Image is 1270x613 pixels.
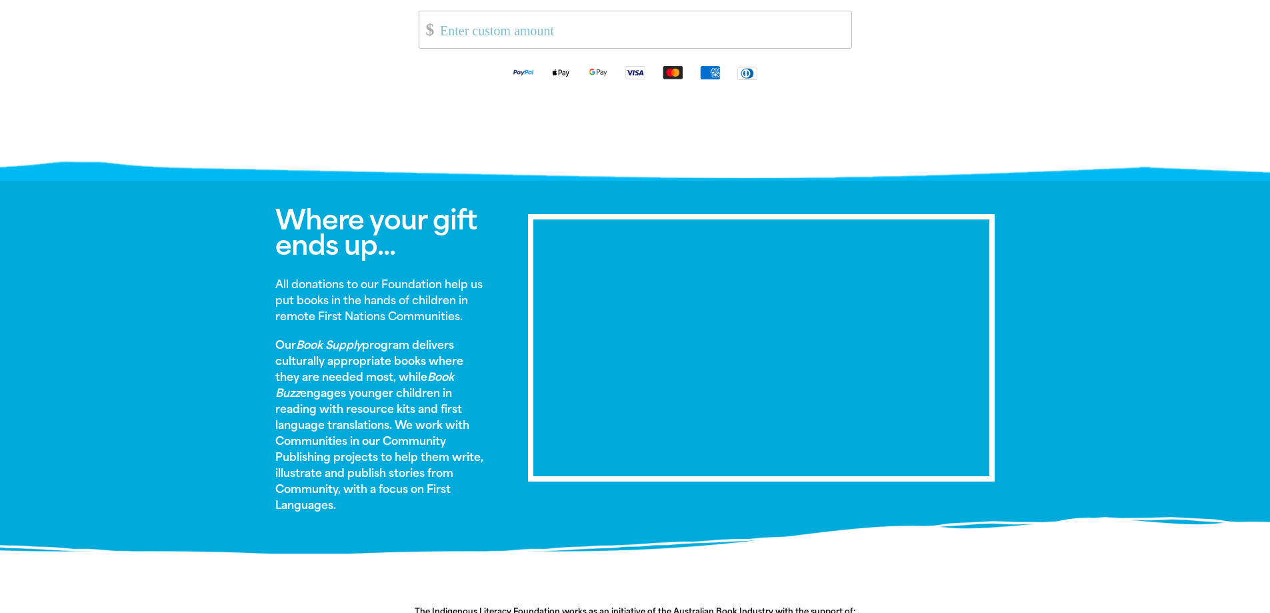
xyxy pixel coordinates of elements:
[296,339,362,352] em: Book Supply
[419,54,852,91] div: Available payment methods
[275,338,489,514] p: Our program delivers culturally appropriate books where they are needed most, while engages young...
[275,204,477,261] span: Where your gift ends up...
[275,278,483,323] strong: All donations to our Foundation help us put books in the hands of children in remote First Nation...
[654,65,691,80] img: Mastercard logo
[617,65,654,80] img: Visa logo
[419,15,434,45] span: $
[691,65,729,80] img: American Express logo
[275,371,454,400] em: Book Buzz
[505,65,542,80] img: Paypal logo
[431,11,851,48] input: Enter custom amount
[533,219,989,476] iframe: undefined-video
[579,65,617,80] img: Google Pay logo
[542,65,579,80] img: Apple Pay logo
[729,65,766,81] img: Diners Club logo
